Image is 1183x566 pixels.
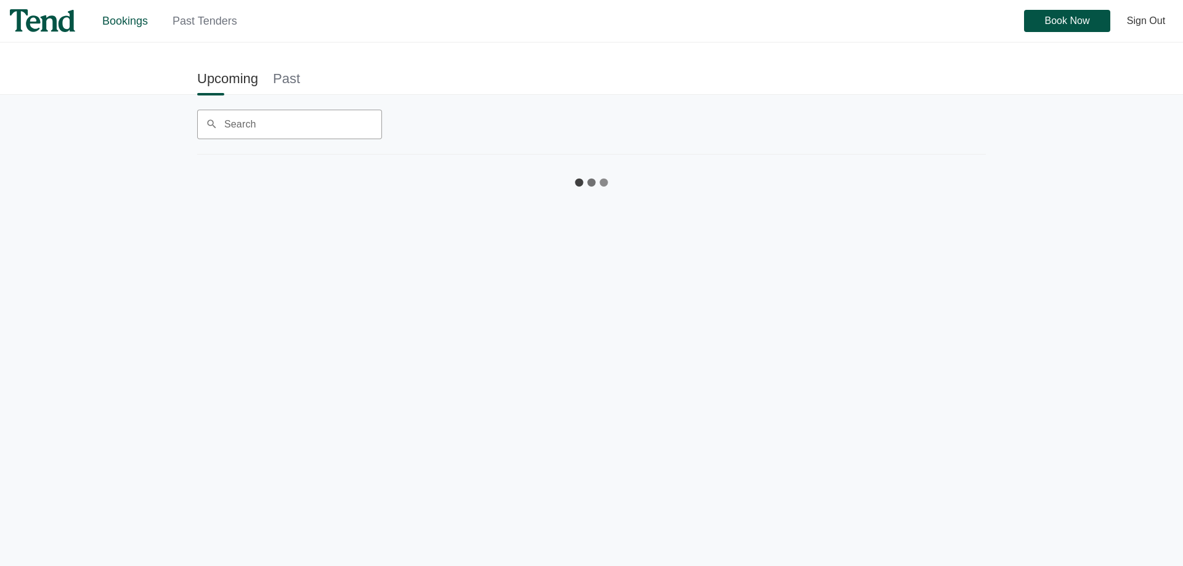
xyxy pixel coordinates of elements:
[173,15,237,27] a: Past Tenders
[197,65,258,92] a: Upcoming
[102,15,148,27] a: Bookings
[10,9,75,32] img: tend-logo.4d3a83578fb939362e0a58f12f1af3e6.svg
[273,65,300,92] a: Past
[1119,10,1173,32] button: Sign Out
[1024,10,1110,32] button: Book Now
